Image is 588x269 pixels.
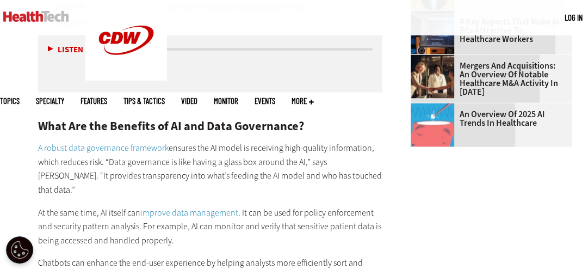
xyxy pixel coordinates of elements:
a: Video [181,97,197,105]
button: Open Preferences [6,236,33,264]
p: ensures the AI model is receiving high-quality information, which reduces risk. “Data governance ... [38,141,382,197]
h2: What Are the Benefits of AI and Data Governance? [38,120,382,132]
a: improve data management [140,207,238,218]
span: More [292,97,314,105]
div: Cookie Settings [6,236,33,264]
a: MonITor [214,97,238,105]
p: At the same time, AI itself can . It can be used for policy enforcement and security pattern anal... [38,206,382,248]
a: illustration of computer chip being put inside head with waves [411,103,460,112]
a: CDW [85,72,167,83]
a: Tips & Tactics [123,97,165,105]
img: illustration of computer chip being put inside head with waves [411,103,454,147]
img: Home [3,11,69,22]
a: Log in [565,13,583,22]
a: An Overview of 2025 AI Trends in Healthcare [411,110,565,127]
a: Features [81,97,107,105]
a: A robust data governance framework [38,142,169,154]
div: User menu [565,12,583,23]
span: Specialty [36,97,64,105]
a: Events [255,97,275,105]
